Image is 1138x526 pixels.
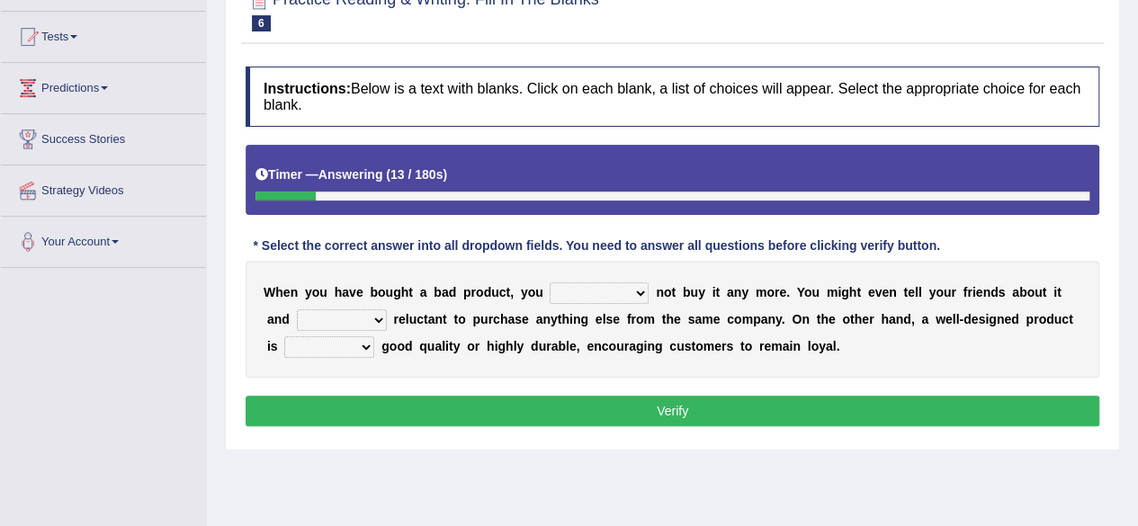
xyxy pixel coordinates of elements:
b: l [918,285,922,299]
b: u [811,285,820,299]
a: Predictions [1,63,206,108]
h5: Timer — [255,168,447,182]
b: r [546,339,551,353]
b: t [1043,285,1047,299]
b: f [627,312,632,326]
b: e [882,285,889,299]
b: r [759,339,764,353]
b: d [282,312,290,326]
b: o [608,339,616,353]
b: b [558,339,566,353]
b: c [727,312,734,326]
b: r [775,285,779,299]
b: m [702,312,712,326]
b: c [499,285,506,299]
b: u [319,285,327,299]
b: a [921,312,928,326]
b: t [850,312,855,326]
b: o [811,339,819,353]
b: h [820,312,829,326]
b: h [561,312,569,326]
b: a [420,285,427,299]
b: o [664,285,672,299]
b: n [895,312,903,326]
b: e [976,285,983,299]
b: i [445,339,449,353]
b: u [1053,312,1062,326]
b: n [647,339,655,353]
b: , [577,339,580,353]
b: y [928,285,936,299]
b: l [406,312,409,326]
b: , [911,312,915,326]
b: d [1046,312,1054,326]
b: h [335,285,343,299]
b: g [989,312,997,326]
span: 6 [252,15,271,31]
b: W [264,285,275,299]
b: n [274,312,282,326]
b: h [855,312,863,326]
b: . [837,339,840,353]
b: o [390,339,398,353]
b: e [356,285,363,299]
b: y [453,339,461,353]
b: s [515,312,522,326]
b: h [275,285,283,299]
b: l [915,285,918,299]
b: c [493,312,500,326]
b: l [442,339,445,353]
b: t [408,285,413,299]
b: b [1019,285,1027,299]
h4: Below is a text with blanks. Click on each blank, a list of choices will appear. Select the appro... [246,67,1099,127]
b: u [535,285,543,299]
b: u [677,339,685,353]
b: t [449,339,453,353]
b: h [500,312,508,326]
b: y [698,285,705,299]
b: i [712,285,716,299]
b: a [629,339,636,353]
b: d [483,285,491,299]
b: i [1053,285,1057,299]
b: Instructions: [264,81,351,96]
b: i [267,339,271,353]
b: v [349,285,356,299]
b: a [889,312,896,326]
b: g [393,285,401,299]
b: e [587,339,594,353]
div: * Select the correct answer into all dropdown fields. You need to answer all questions before cli... [246,237,947,256]
b: o [804,285,812,299]
b: d [903,312,911,326]
b: e [613,312,620,326]
b: t [558,312,562,326]
b: s [685,339,692,353]
a: Tests [1,12,206,57]
b: o [467,339,475,353]
b: e [522,312,529,326]
b: a [760,312,767,326]
b: o [1026,285,1035,299]
b: t [715,285,720,299]
a: Success Stories [1,114,206,159]
b: c [417,312,424,326]
b: a [435,339,442,353]
b: e [714,339,721,353]
b: a [551,339,559,353]
b: n [291,285,299,299]
b: 13 / 180s [390,167,443,182]
b: u [539,339,547,353]
b: a [342,285,349,299]
b: p [753,312,761,326]
b: o [476,285,484,299]
b: e [399,312,406,326]
b: e [779,285,786,299]
b: y [775,312,782,326]
b: r [951,285,955,299]
b: n [656,285,664,299]
b: n [802,312,810,326]
b: d [449,285,457,299]
b: e [713,312,721,326]
b: i [985,312,989,326]
b: b [683,285,691,299]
